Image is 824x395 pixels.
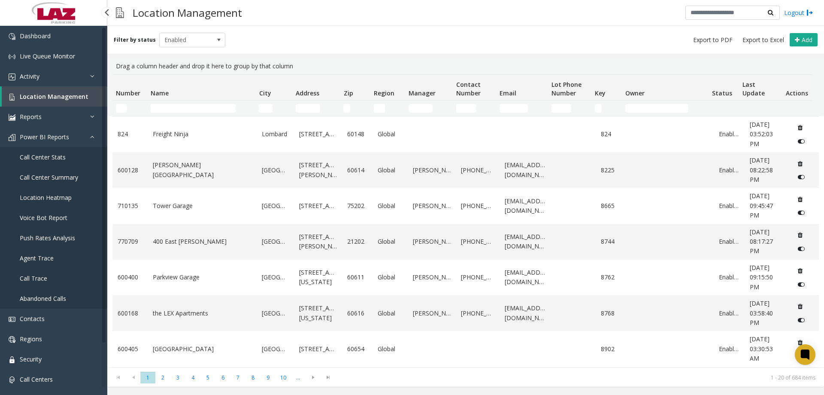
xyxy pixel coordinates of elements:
[742,80,765,97] span: Last Update
[262,129,289,139] a: Lombard
[259,89,271,97] span: City
[340,101,370,116] td: Zip Filter
[299,303,337,323] a: [STREET_ADDRESS][US_STATE]
[147,101,255,116] td: Name Filter
[116,2,124,23] img: pageIcon
[299,268,337,287] a: [STREET_ADDRESS][US_STATE]
[453,101,496,116] td: Contact Number Filter
[341,374,815,381] kendo-pager-info: 1 - 20 of 684 items
[9,336,15,343] img: 'icon'
[20,294,66,303] span: Abandoned Calls
[782,101,812,116] td: Actions Filter
[292,101,340,116] td: Address Filter
[409,89,436,97] span: Manager
[118,344,142,354] a: 600405
[719,201,739,211] a: Enabled
[591,101,622,116] td: Key Filter
[790,33,818,47] button: Add
[794,193,807,206] button: Delete
[20,72,39,80] span: Activity
[750,191,783,220] a: [DATE] 09:45:47 PM
[306,371,321,383] span: Go to the next page
[299,232,337,251] a: [STREET_ADDRESS][PERSON_NAME]
[739,34,788,46] button: Export to Excel
[500,89,516,97] span: Email
[153,201,252,211] a: Tower Garage
[347,273,367,282] a: 60611
[378,309,403,318] a: Global
[413,273,451,282] a: [PERSON_NAME]
[153,309,252,318] a: the LEX Apartments
[625,104,689,113] input: Owner Filter
[347,237,367,246] a: 21202
[20,133,69,141] span: Power BI Reports
[595,104,602,113] input: Key Filter
[461,165,494,175] a: [PHONE_NUMBER]
[601,201,621,211] a: 8665
[118,273,142,282] a: 600400
[118,309,142,318] a: 600168
[9,316,15,323] img: 'icon'
[505,160,547,180] a: [EMAIL_ADDRESS][DOMAIN_NAME]
[299,344,337,354] a: [STREET_ADDRESS]
[20,375,53,383] span: Call Centers
[296,89,319,97] span: Address
[806,8,813,17] img: logout
[261,372,276,383] span: Page 9
[782,75,812,101] th: Actions
[378,201,403,211] a: Global
[505,196,547,216] a: [EMAIL_ADDRESS][DOMAIN_NAME]
[601,237,621,246] a: 8744
[742,36,784,44] span: Export to Excel
[20,234,75,242] span: Push Rates Analysis
[140,372,155,383] span: Page 1
[170,372,185,383] span: Page 3
[262,201,289,211] a: [GEOGRAPHIC_DATA]
[719,237,739,246] a: Enabled
[505,268,547,287] a: [EMAIL_ADDRESS][DOMAIN_NAME]
[601,273,621,282] a: 8762
[461,201,494,211] a: [PHONE_NUMBER]
[299,129,337,139] a: [STREET_ADDRESS]
[794,121,807,135] button: Delete
[461,273,494,282] a: [PHONE_NUMBER]
[344,89,353,97] span: Zip
[20,315,45,323] span: Contacts
[374,89,394,97] span: Region
[299,160,337,180] a: [STREET_ADDRESS][PERSON_NAME]
[153,129,252,139] a: Freight Ninja
[601,129,621,139] a: 824
[378,273,403,282] a: Global
[153,273,252,282] a: Parkview Garage
[750,228,773,255] span: [DATE] 08:17:27 PM
[112,101,147,116] td: Number Filter
[20,335,42,343] span: Regions
[9,356,15,363] img: 'icon'
[20,193,72,202] span: Location Heatmap
[347,129,367,139] a: 60148
[378,344,403,354] a: Global
[118,237,142,246] a: 770709
[750,334,783,363] a: [DATE] 03:30:53 AM
[347,344,367,354] a: 60654
[153,237,252,246] a: 400 East [PERSON_NAME]
[601,165,621,175] a: 8225
[413,237,451,246] a: [PERSON_NAME]
[378,237,403,246] a: Global
[296,104,320,113] input: Address Filter
[9,377,15,383] img: 'icon'
[413,165,451,175] a: [PERSON_NAME]
[456,104,476,113] input: Contact Number Filter
[750,156,773,184] span: [DATE] 08:22:58 PM
[262,344,289,354] a: [GEOGRAPHIC_DATA]
[347,201,367,211] a: 75202
[719,129,739,139] a: Enabled
[259,104,272,113] input: City Filter
[690,34,736,46] button: Export to PDF
[739,101,782,116] td: Last Update Filter
[276,372,291,383] span: Page 10
[456,80,481,97] span: Contact Number
[9,33,15,40] img: 'icon'
[107,74,824,367] div: Data table
[343,104,350,113] input: Zip Filter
